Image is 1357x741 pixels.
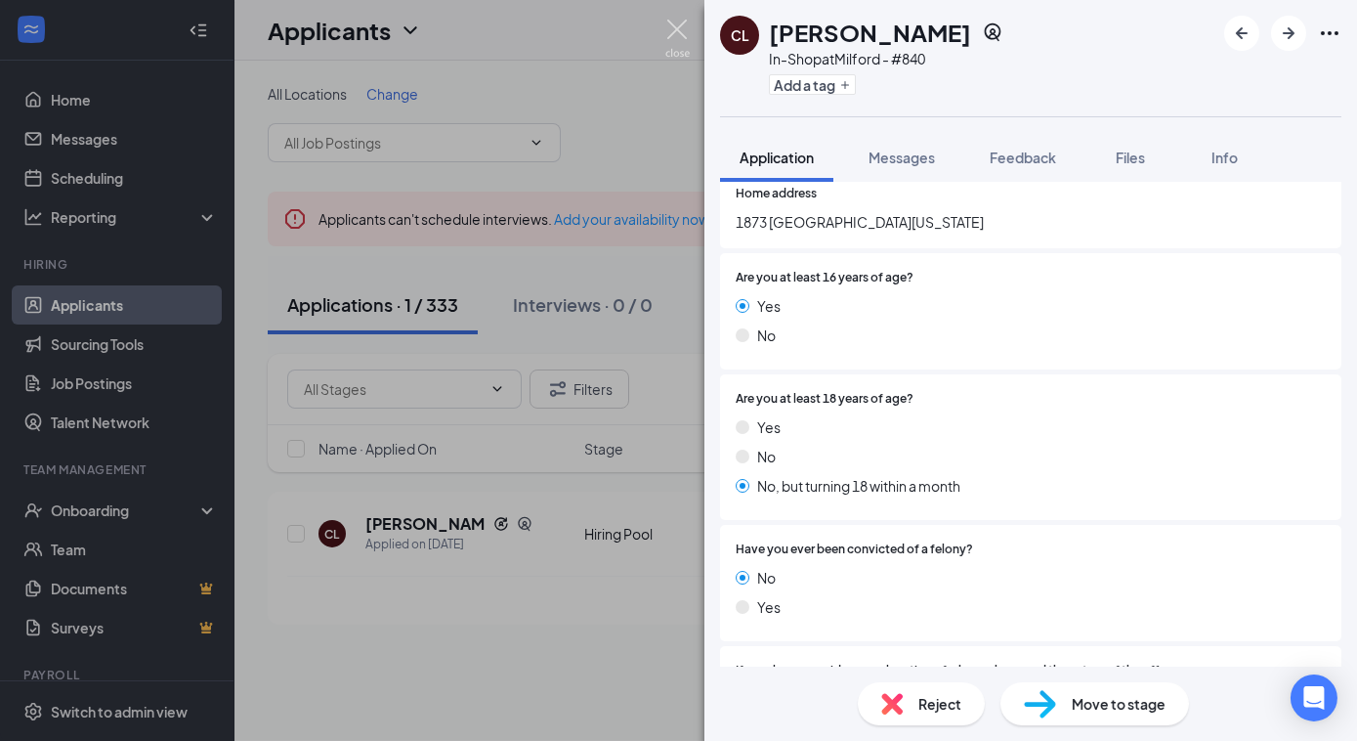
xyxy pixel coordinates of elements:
[1230,22,1253,45] svg: ArrowLeftNew
[1318,22,1341,45] svg: Ellipses
[757,567,776,588] span: No
[757,446,776,467] span: No
[757,475,960,497] span: No, but turning 18 within a month
[736,541,973,559] span: Have you ever been convicted of a felony?
[736,390,913,409] span: Are you at least 18 years of age?
[983,22,1002,42] svg: SourcingTools
[757,325,776,346] span: No
[869,149,935,166] span: Messages
[1116,149,1145,166] span: Files
[839,79,851,91] svg: Plus
[740,149,814,166] span: Application
[769,49,1002,68] div: In-Shop at Milford - #840
[736,185,817,203] span: Home address
[1291,675,1337,721] div: Open Intercom Messenger
[757,416,781,438] span: Yes
[1211,149,1238,166] span: Info
[1271,16,1306,51] button: ArrowRight
[990,149,1056,166] span: Feedback
[1224,16,1259,51] button: ArrowLeftNew
[736,269,913,287] span: Are you at least 16 years of age?
[769,74,856,95] button: PlusAdd a tag
[1277,22,1300,45] svg: ArrowRight
[757,295,781,317] span: Yes
[918,693,961,715] span: Reject
[757,596,781,618] span: Yes
[769,16,971,49] h1: [PERSON_NAME]
[731,25,749,45] div: CL
[736,662,1190,680] span: If so, please provide an explanation of when, where, and the nature of the offense.
[1072,693,1166,715] span: Move to stage
[736,211,1326,233] span: 1873 [GEOGRAPHIC_DATA][US_STATE]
